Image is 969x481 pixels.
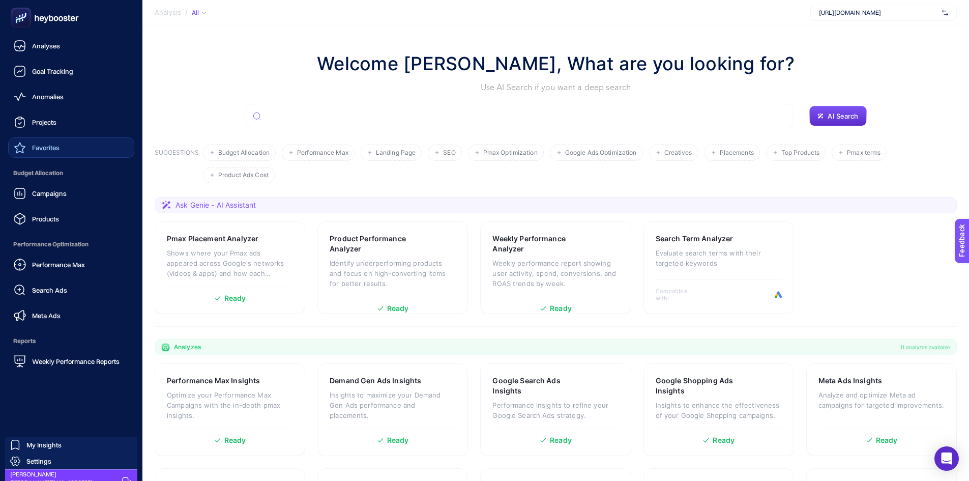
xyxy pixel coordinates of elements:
a: My Insights [5,437,137,453]
a: Settings [5,453,137,469]
a: Meta Ads [8,305,134,326]
span: Products [32,215,59,223]
a: Campaigns [8,183,134,204]
p: Weekly performance report showing user activity, spend, conversions, and ROAS trends by week. [492,258,619,289]
span: Ready [550,437,572,444]
span: Budget Allocation [218,149,270,157]
h3: Demand Gen Ads Insights [330,376,421,386]
h3: SUGGESTIONS [155,149,199,183]
span: SEO [443,149,455,157]
h3: Pmax Placement Analyzer [167,234,258,244]
a: Google Search Ads InsightsPerformance insights to refine your Google Search Ads strategy.Ready [480,363,631,456]
span: Landing Page [376,149,416,157]
span: Analyses [32,42,60,50]
span: Ready [224,437,246,444]
span: Pmax Optimization [483,149,538,157]
a: Favorites [8,137,134,158]
span: Ask Genie - AI Assistant [175,200,256,210]
div: Open Intercom Messenger [934,446,959,471]
input: Search [265,102,786,130]
button: AI Search [809,106,866,126]
h3: Meta Ads Insights [818,376,882,386]
span: Ready [387,305,409,312]
a: Demand Gen Ads InsightsInsights to maximize your Demand Gen Ads performance and placements.Ready [317,363,468,456]
a: Performance Max InsightsOptimize your Performance Max Campaigns with the in-depth pmax insights.R... [155,363,305,456]
a: Search Ads [8,280,134,300]
span: / [185,8,188,16]
a: Goal Tracking [8,61,134,81]
p: Insights to enhance the effectiveness of your Google Shopping campaigns. [656,400,782,420]
span: Analyzes [174,343,201,351]
a: Meta Ads InsightsAnalyze and optimize Meta ad campaigns for targeted improvements.Ready [806,363,957,456]
h1: Welcome [PERSON_NAME], What are you looking for? [317,50,795,77]
p: Identify underperforming products and focus on high-converting items for better results. [330,258,456,289]
p: Analyze and optimize Meta ad campaigns for targeted improvements. [818,390,945,410]
a: Analyses [8,36,134,56]
a: Projects [8,112,134,132]
span: Top Products [781,149,819,157]
div: All [192,9,206,17]
span: Creatives [664,149,692,157]
span: Ready [387,437,409,444]
span: Placements [720,149,754,157]
a: Performance Max [8,254,134,275]
span: Analysis [155,9,181,17]
p: Use AI Search if you want a deep search [317,81,795,94]
span: AI Search [828,112,858,120]
p: Evaluate search terms with their targeted keywords [656,248,782,268]
h3: Weekly Performance Analyzer [492,234,587,254]
span: [URL][DOMAIN_NAME] [819,9,938,17]
p: Shows where your Pmax ads appeared across Google's networks (videos & apps) and how each placemen... [167,248,293,278]
h3: Performance Max Insights [167,376,260,386]
a: Products [8,209,134,229]
span: Google Ads Optimization [565,149,637,157]
span: Goal Tracking [32,67,73,75]
span: Settings [26,457,51,465]
span: Ready [713,437,735,444]
span: Favorites [32,144,60,152]
span: Search Ads [32,286,67,294]
a: Google Shopping Ads InsightsInsights to enhance the effectiveness of your Google Shopping campaig... [643,363,794,456]
h3: Search Term Analyzer [656,234,733,244]
a: Weekly Performance Reports [8,351,134,372]
span: Reports [8,331,134,351]
h3: Google Shopping Ads Insights [656,376,750,396]
p: Performance insights to refine your Google Search Ads strategy. [492,400,619,420]
img: svg%3e [942,8,948,18]
span: [PERSON_NAME] [10,470,118,478]
span: My Insights [26,441,62,449]
span: Pmax terms [847,149,880,157]
span: Meta Ads [32,312,61,320]
span: Performance Optimization [8,234,134,254]
span: Ready [876,437,898,444]
a: Anomalies [8,87,134,107]
a: Weekly Performance AnalyzerWeekly performance report showing user activity, spend, conversions, a... [480,221,631,314]
span: Performance Max [297,149,348,157]
span: Projects [32,118,56,126]
span: Feedback [6,3,39,11]
a: Pmax Placement AnalyzerShows where your Pmax ads appeared across Google's networks (videos & apps... [155,221,305,314]
span: Ready [224,295,246,302]
span: Performance Max [32,261,85,269]
p: Optimize your Performance Max Campaigns with the in-depth pmax insights. [167,390,293,420]
span: 11 analyzes available [900,343,950,351]
a: Product Performance AnalyzerIdentify underperforming products and focus on high-converting items ... [317,221,468,314]
span: Compatible with: [656,288,701,302]
span: Anomalies [32,93,64,101]
span: Weekly Performance Reports [32,357,120,365]
p: Insights to maximize your Demand Gen Ads performance and placements. [330,390,456,420]
span: Campaigns [32,189,67,197]
span: Budget Allocation [8,163,134,183]
span: Product Ads Cost [218,172,269,179]
h3: Product Performance Analyzer [330,234,424,254]
h3: Google Search Ads Insights [492,376,586,396]
span: Ready [550,305,572,312]
a: Search Term AnalyzerEvaluate search terms with their targeted keywordsCompatible with: [643,221,794,314]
